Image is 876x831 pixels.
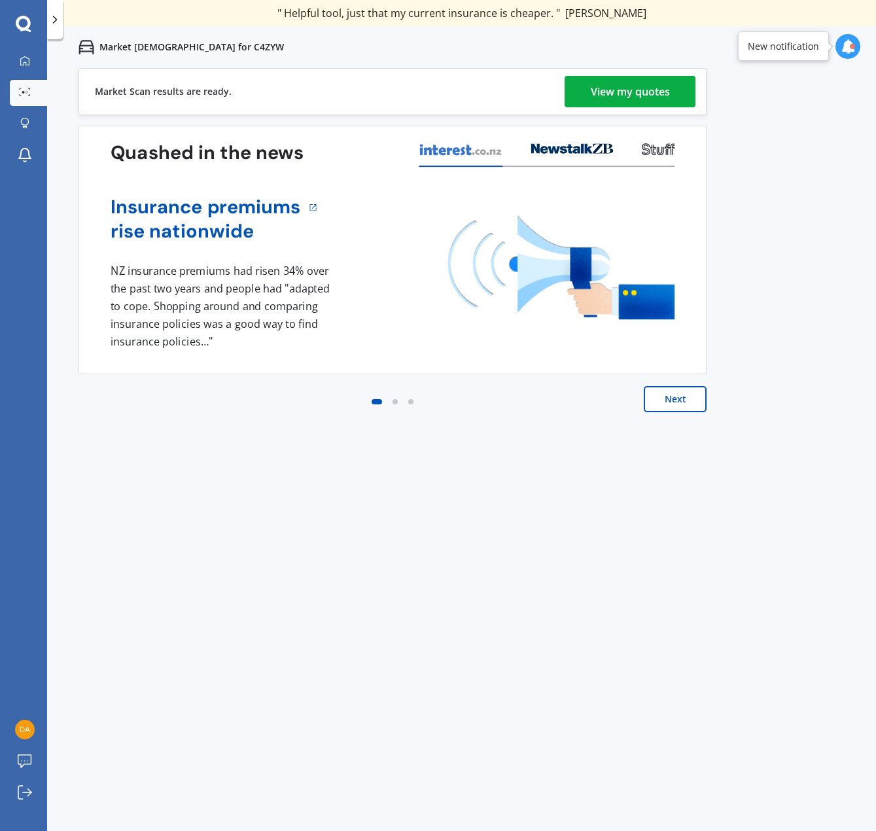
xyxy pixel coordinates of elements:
a: Insurance premiums [111,195,301,219]
div: NZ insurance premiums had risen 34% over the past two years and people had "adapted to cope. Shop... [111,262,334,350]
h3: Quashed in the news [111,141,304,165]
button: Next [644,386,707,412]
div: View my quotes [591,76,670,107]
p: Market [DEMOGRAPHIC_DATA] for C4ZYW [99,41,284,54]
img: media image [448,215,675,319]
img: a89ce57f6538edb3200953c0810dad9d [15,720,35,739]
a: rise nationwide [111,219,301,243]
div: Market Scan results are ready. [95,69,232,115]
a: View my quotes [565,76,695,107]
div: New notification [748,40,819,53]
img: car.f15378c7a67c060ca3f3.svg [79,39,94,55]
